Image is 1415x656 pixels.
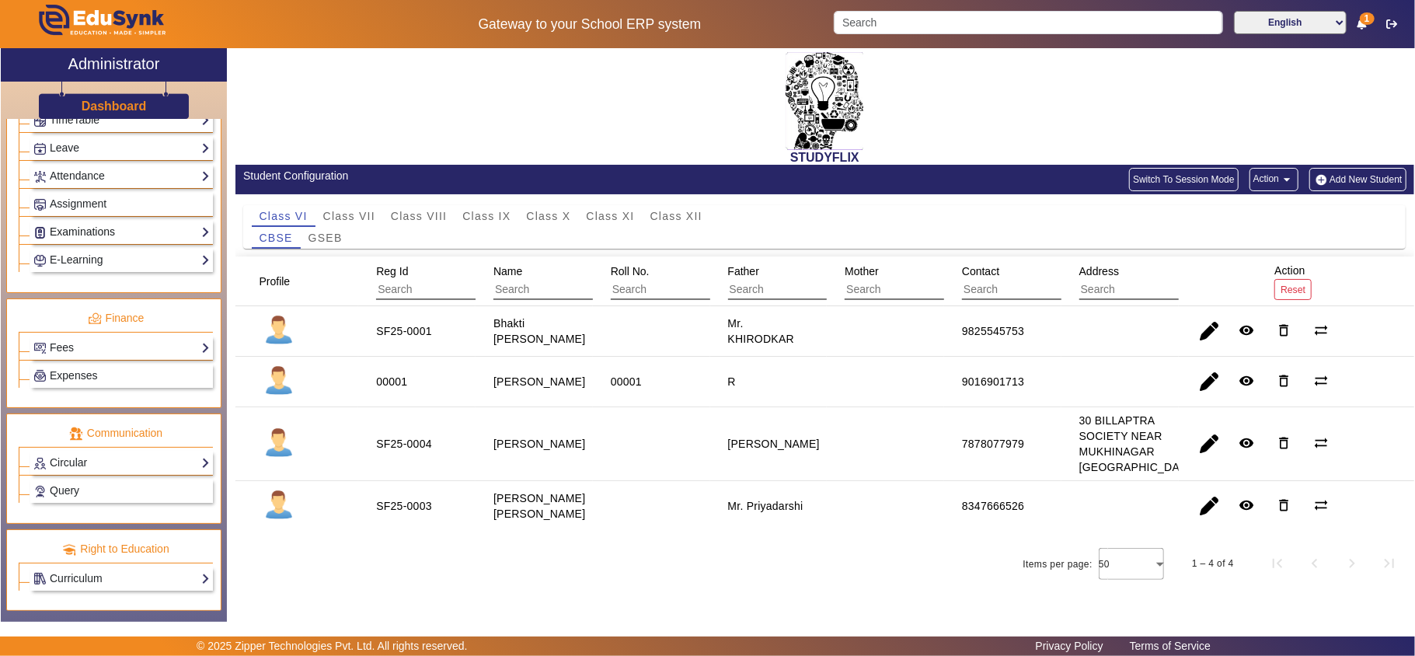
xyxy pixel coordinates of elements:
div: Name [488,257,652,305]
span: Class X [526,211,570,222]
div: SF25-0001 [376,323,432,339]
img: profile.png [260,362,298,401]
button: Last page [1371,545,1408,582]
img: profile.png [260,424,298,463]
mat-icon: remove_red_eye [1239,323,1255,338]
input: Search [834,11,1223,34]
img: Assignments.png [34,199,46,211]
span: Class VIII [391,211,447,222]
div: 1 – 4 of 4 [1192,556,1234,571]
button: Action [1249,168,1298,191]
div: Roll No. [605,257,769,305]
a: Privacy Policy [1028,636,1111,656]
mat-icon: delete_outline [1277,435,1292,451]
img: 2da83ddf-6089-4dce-a9e2-416746467bdd [786,52,863,150]
span: Class XII [650,211,702,222]
img: Payroll.png [34,370,46,382]
span: Address [1079,265,1119,277]
mat-icon: delete_outline [1277,323,1292,338]
div: Mr. KHIRODKAR [728,316,810,347]
h3: Dashboard [82,99,147,113]
mat-icon: remove_red_eye [1239,497,1255,513]
span: Class VI [260,211,308,222]
button: Switch To Session Mode [1129,168,1239,191]
div: Reg Id [371,257,535,305]
div: 9016901713 [962,374,1024,389]
mat-icon: delete_outline [1277,497,1292,513]
span: Roll No. [611,265,650,277]
div: 9825545753 [962,323,1024,339]
span: Name [493,265,522,277]
staff-with-status: [PERSON_NAME] [493,375,585,388]
mat-icon: arrow_drop_down [1279,172,1295,187]
span: Class XI [586,211,634,222]
h2: STUDYFLIX [235,150,1414,165]
img: add-new-student.png [1313,173,1330,187]
p: Right to Education [19,541,213,557]
a: Expenses [33,367,210,385]
span: Expenses [50,369,97,382]
div: 00001 [611,374,642,389]
input: Search [376,280,515,300]
div: Items per page: [1023,557,1093,572]
button: Next page [1333,545,1371,582]
button: First page [1259,545,1296,582]
mat-icon: sync_alt [1314,323,1330,338]
a: Terms of Service [1122,636,1218,656]
p: © 2025 Zipper Technologies Pvt. Ltd. All rights reserved. [197,638,468,654]
img: profile.png [260,487,298,525]
span: Class VII [323,211,375,222]
div: 30 BILLAPTRA SOCIETY NEAR MUKHINAGAR [GEOGRAPHIC_DATA] [1079,413,1196,475]
div: Mother [839,257,1003,305]
button: Add New Student [1309,168,1406,191]
span: CBSE [260,232,293,243]
p: Finance [19,310,213,326]
div: SF25-0003 [376,498,432,514]
img: rte.png [62,543,76,557]
img: Support-tickets.png [34,486,46,497]
input: Search [845,280,984,300]
div: Student Configuration [243,168,817,184]
mat-icon: sync_alt [1314,435,1330,451]
staff-with-status: [PERSON_NAME] [493,438,585,450]
input: Search [611,280,750,300]
mat-icon: remove_red_eye [1239,435,1255,451]
button: Previous page [1296,545,1333,582]
mat-icon: remove_red_eye [1239,373,1255,389]
span: 1 [1360,12,1375,25]
input: Search [493,280,633,300]
img: finance.png [88,312,102,326]
h5: Gateway to your School ERP system [362,16,817,33]
div: 00001 [376,374,407,389]
span: Class IX [462,211,511,222]
a: Administrator [1,48,227,82]
mat-icon: sync_alt [1314,373,1330,389]
staff-with-status: [PERSON_NAME] [PERSON_NAME] [493,492,585,520]
div: 8347666526 [962,498,1024,514]
input: Search [962,280,1101,300]
staff-with-status: Bhakti [PERSON_NAME] [493,317,585,345]
div: Action [1269,256,1317,305]
img: communication.png [69,427,83,441]
input: Search [1079,280,1218,300]
div: Address [1074,257,1238,305]
span: Father [728,265,759,277]
h2: Administrator [68,54,160,73]
a: Assignment [33,195,210,213]
div: Mr. Priyadarshi [728,498,803,514]
button: Reset [1274,279,1312,300]
div: R [728,374,736,389]
span: Mother [845,265,879,277]
a: Query [33,482,210,500]
div: SF25-0004 [376,436,432,452]
a: Dashboard [81,98,148,114]
p: Communication [19,425,213,441]
span: Profile [260,275,291,288]
input: Search [728,280,867,300]
span: GSEB [308,232,343,243]
div: 7878077979 [962,436,1024,452]
div: Father [723,257,887,305]
span: Assignment [50,197,106,210]
mat-icon: sync_alt [1314,497,1330,513]
div: Profile [254,267,310,295]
